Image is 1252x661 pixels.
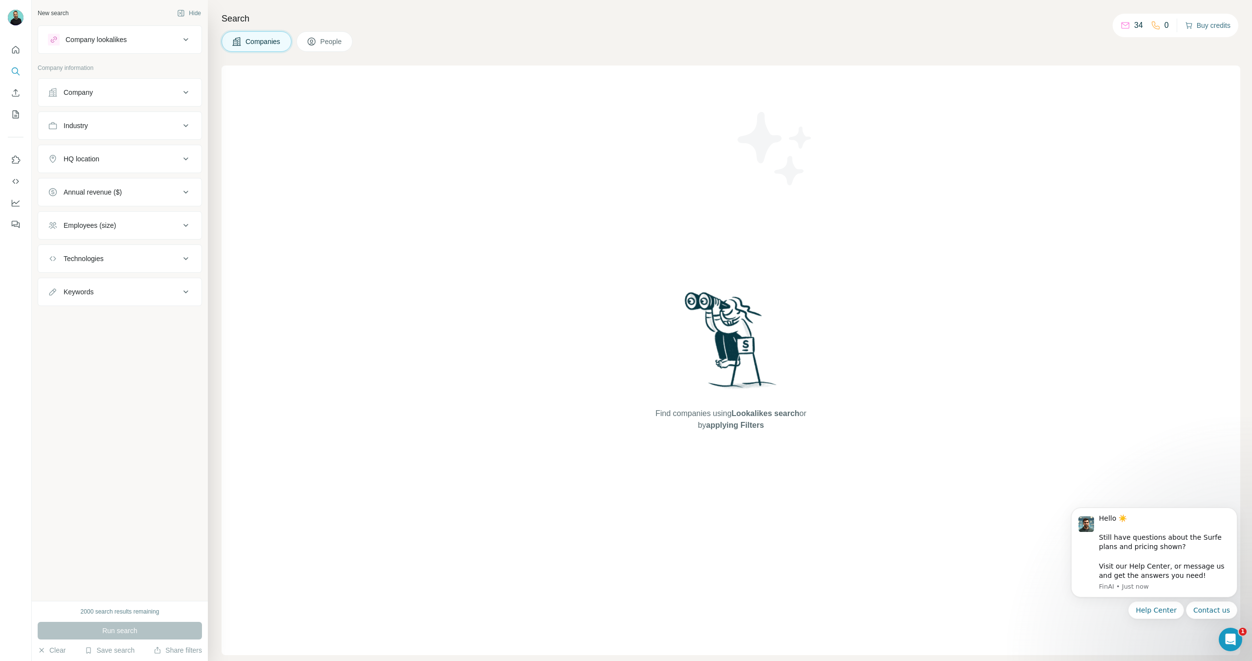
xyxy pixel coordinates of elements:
[85,645,134,655] button: Save search
[1056,475,1252,635] iframe: Intercom notifications message
[38,64,202,72] p: Company information
[170,6,208,21] button: Hide
[320,37,343,46] span: People
[81,607,159,616] div: 2000 search results remaining
[706,421,764,429] span: applying Filters
[246,37,281,46] span: Companies
[1219,628,1242,651] iframe: Intercom live chat
[731,105,819,193] img: Surfe Illustration - Stars
[38,28,201,51] button: Company lookalikes
[38,280,201,304] button: Keywords
[8,151,23,169] button: Use Surfe on LinkedIn
[1239,628,1247,636] span: 1
[222,12,1240,25] h4: Search
[38,247,201,270] button: Technologies
[38,81,201,104] button: Company
[732,409,800,418] span: Lookalikes search
[38,9,68,18] div: New search
[154,645,202,655] button: Share filters
[64,121,88,131] div: Industry
[64,287,93,297] div: Keywords
[8,41,23,59] button: Quick start
[8,216,23,233] button: Feedback
[64,220,116,230] div: Employees (size)
[8,63,23,80] button: Search
[652,408,809,431] span: Find companies using or by
[64,254,104,264] div: Technologies
[8,84,23,102] button: Enrich CSV
[38,147,201,171] button: HQ location
[680,289,782,398] img: Surfe Illustration - Woman searching with binoculars
[64,187,122,197] div: Annual revenue ($)
[1164,20,1169,31] p: 0
[38,180,201,204] button: Annual revenue ($)
[38,645,66,655] button: Clear
[8,10,23,25] img: Avatar
[8,106,23,123] button: My lists
[66,35,127,44] div: Company lookalikes
[38,114,201,137] button: Industry
[38,214,201,237] button: Employees (size)
[8,194,23,212] button: Dashboard
[1185,19,1230,32] button: Buy credits
[1134,20,1143,31] p: 34
[8,173,23,190] button: Use Surfe API
[64,154,99,164] div: HQ location
[64,88,93,97] div: Company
